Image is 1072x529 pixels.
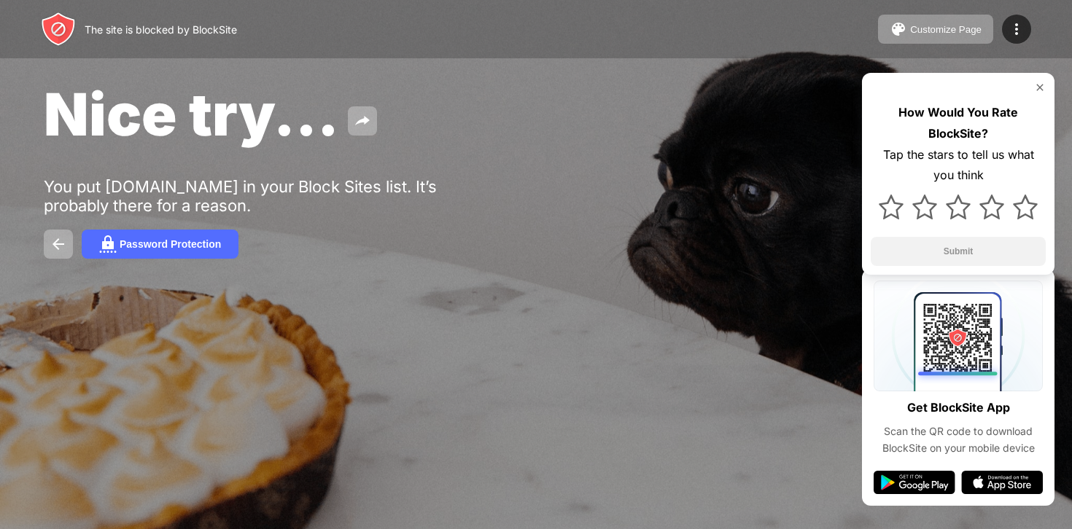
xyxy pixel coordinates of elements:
div: How Would You Rate BlockSite? [871,102,1046,144]
img: star.svg [879,195,904,219]
img: app-store.svg [961,471,1043,494]
img: share.svg [354,112,371,130]
img: rate-us-close.svg [1034,82,1046,93]
button: Password Protection [82,230,238,259]
div: Scan the QR code to download BlockSite on your mobile device [874,423,1043,456]
img: pallet.svg [890,20,907,38]
img: header-logo.svg [41,12,76,47]
img: google-play.svg [874,471,955,494]
div: Customize Page [910,24,982,35]
img: back.svg [50,235,67,253]
div: The site is blocked by BlockSite [85,23,237,36]
img: star.svg [1013,195,1038,219]
img: star.svg [912,195,937,219]
div: You put [DOMAIN_NAME] in your Block Sites list. It’s probably there for a reason. [44,177,494,215]
div: Get BlockSite App [907,397,1010,418]
span: Nice try... [44,79,339,149]
img: password.svg [99,235,117,253]
img: star.svg [979,195,1004,219]
button: Customize Page [878,15,993,44]
div: Tap the stars to tell us what you think [871,144,1046,187]
button: Submit [871,237,1046,266]
div: Password Protection [120,238,221,250]
img: menu-icon.svg [1008,20,1025,38]
img: star.svg [946,195,971,219]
